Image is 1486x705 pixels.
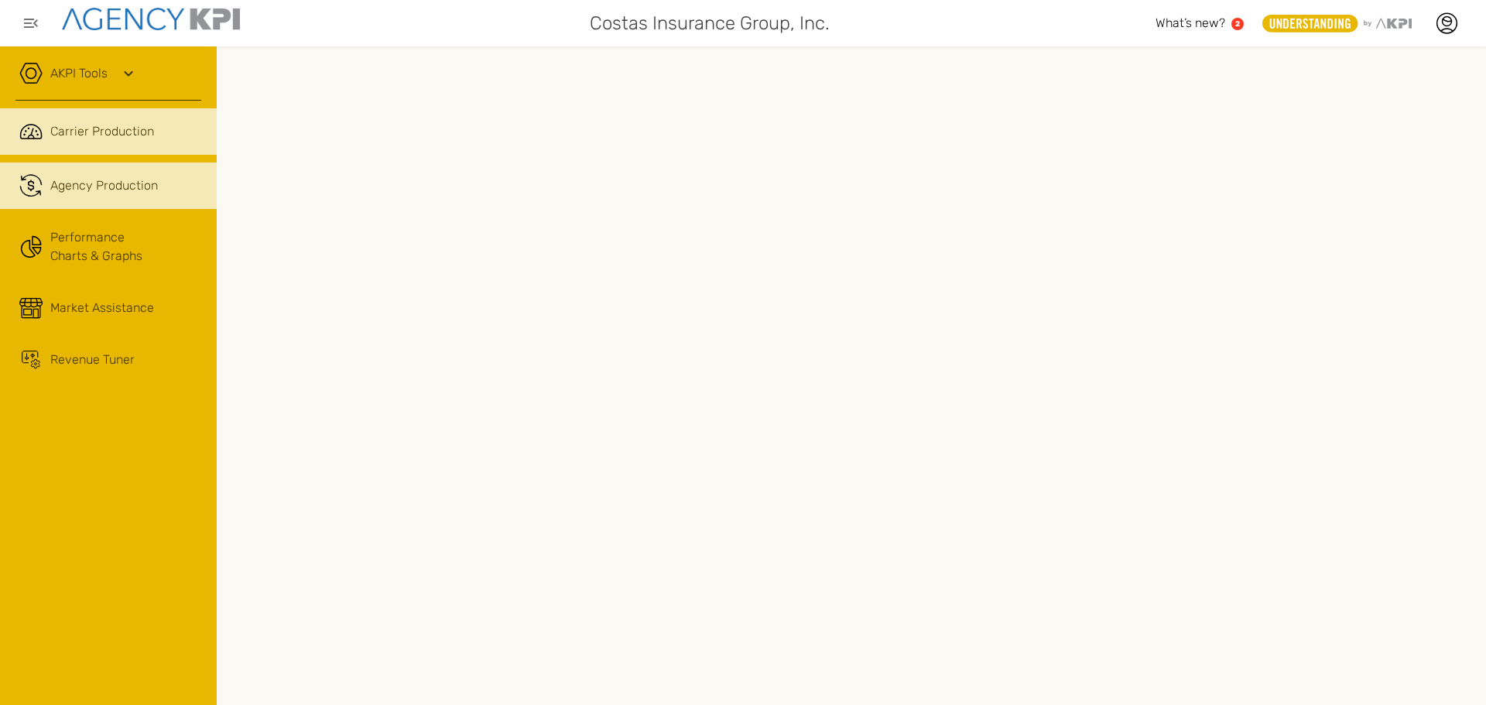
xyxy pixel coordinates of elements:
span: Costas Insurance Group, Inc. [590,9,830,37]
span: Carrier Production [50,122,154,141]
img: agencykpi-logo-550x69-2d9e3fa8.png [62,8,240,30]
div: Market Assistance [50,299,154,317]
text: 2 [1235,19,1240,28]
div: Revenue Tuner [50,351,135,369]
a: 2 [1231,18,1244,30]
span: What’s new? [1156,15,1225,30]
a: AKPI Tools [50,64,108,83]
span: Agency Production [50,176,158,195]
